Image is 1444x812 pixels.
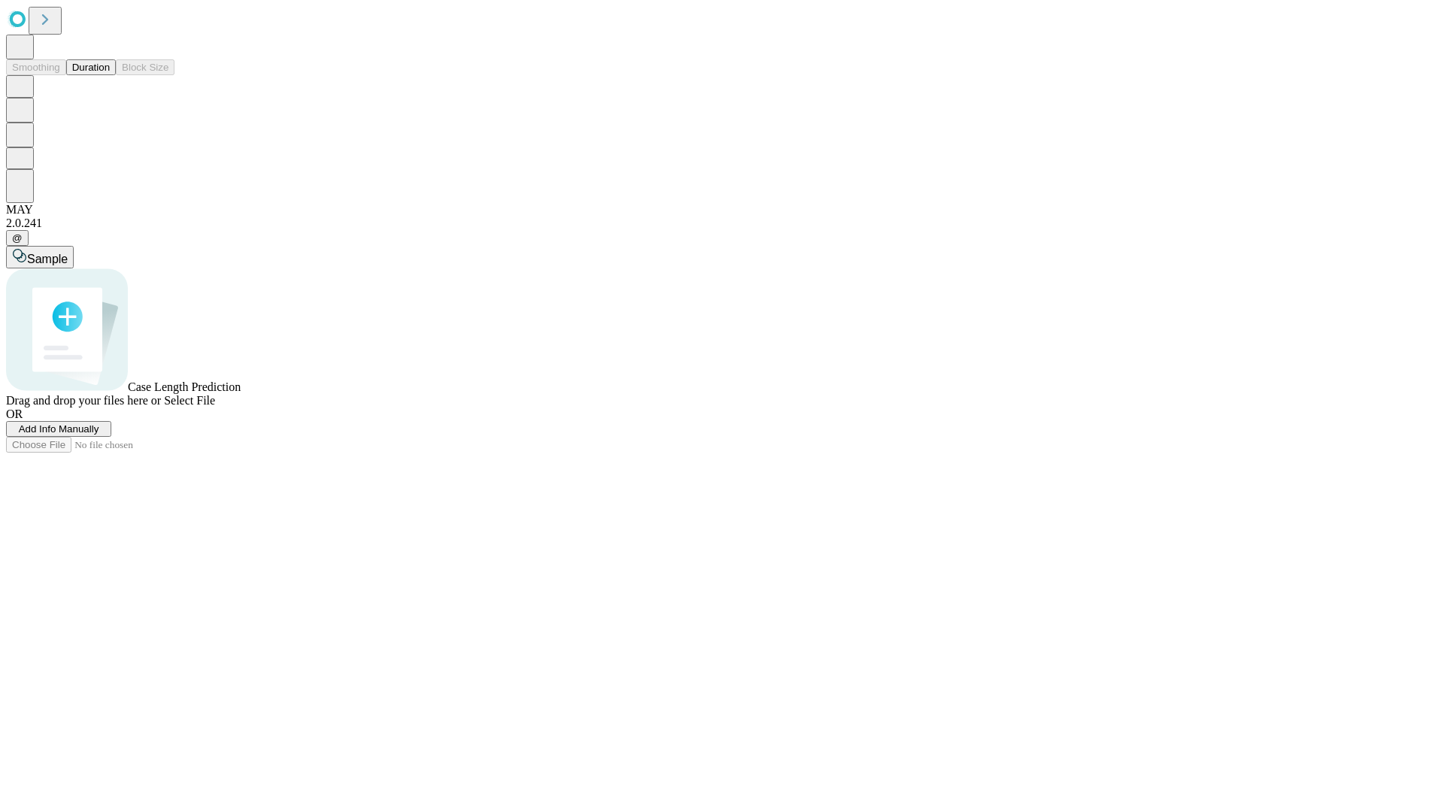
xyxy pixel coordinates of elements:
[6,408,23,420] span: OR
[6,59,66,75] button: Smoothing
[27,253,68,265] span: Sample
[6,230,29,246] button: @
[66,59,116,75] button: Duration
[128,380,241,393] span: Case Length Prediction
[6,421,111,437] button: Add Info Manually
[19,423,99,435] span: Add Info Manually
[116,59,174,75] button: Block Size
[12,232,23,244] span: @
[164,394,215,407] span: Select File
[6,217,1438,230] div: 2.0.241
[6,246,74,268] button: Sample
[6,394,161,407] span: Drag and drop your files here or
[6,203,1438,217] div: MAY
